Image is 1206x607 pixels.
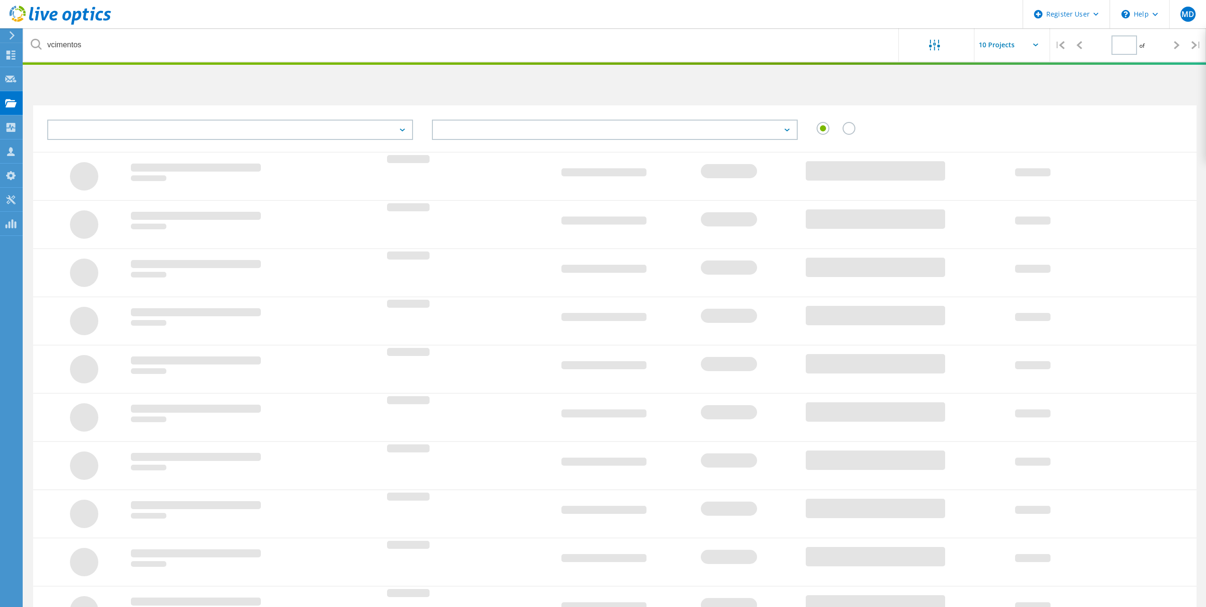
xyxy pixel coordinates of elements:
input: undefined [24,28,899,61]
svg: \n [1121,10,1130,18]
div: | [1187,28,1206,62]
span: MD [1181,10,1194,18]
span: of [1139,42,1145,50]
a: Live Optics Dashboard [9,20,111,26]
div: | [1050,28,1069,62]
